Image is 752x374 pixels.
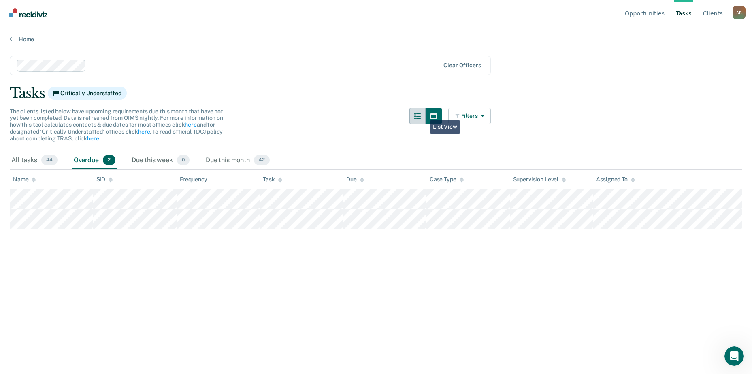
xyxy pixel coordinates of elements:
div: Due this month42 [204,152,271,170]
div: A B [733,6,746,19]
div: Assigned To [596,176,635,183]
span: 44 [41,155,58,166]
div: SID [96,176,113,183]
div: Due [346,176,364,183]
span: Critically Understaffed [48,87,127,100]
button: Profile dropdown button [733,6,746,19]
iframe: Intercom live chat [724,346,744,366]
div: Overdue2 [72,152,117,170]
div: Due this week0 [130,152,191,170]
button: Filters [448,108,491,124]
div: Name [13,176,36,183]
div: Tasks [10,85,742,102]
span: 2 [103,155,115,166]
span: 42 [254,155,270,166]
a: here [87,135,99,142]
span: The clients listed below have upcoming requirements due this month that have not yet been complet... [10,108,223,142]
a: here [138,128,150,135]
div: Task [263,176,282,183]
div: All tasks44 [10,152,59,170]
a: here [185,121,196,128]
div: Case Type [430,176,464,183]
div: Frequency [180,176,208,183]
div: Clear officers [443,62,481,69]
span: 0 [177,155,190,166]
img: Recidiviz [9,8,47,17]
a: Home [10,36,742,43]
div: Supervision Level [513,176,566,183]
